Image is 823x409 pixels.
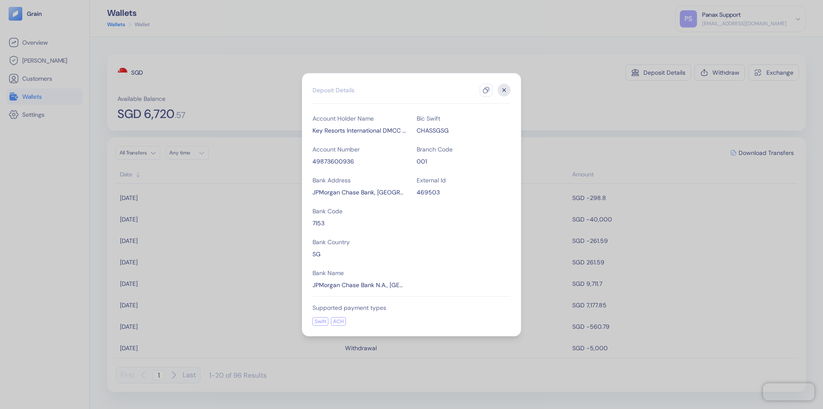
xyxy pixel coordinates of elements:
div: JPMorgan Chase Bank N.A., Singapore Branch [312,281,406,289]
div: JPMorgan Chase Bank, N.A., Singapore Branch 168 Robinson Road, Capital Tower Singapore 068912 [312,188,406,197]
div: Deposit Details [312,86,354,94]
div: Bank Address [312,176,406,185]
div: Supported payment types [312,303,511,312]
div: 7153 [312,219,406,227]
div: Bank Code [312,207,406,215]
div: Branch Code [417,145,511,154]
div: Account Number [312,145,406,154]
div: External Id [417,176,511,185]
div: CHASSGSG [417,126,511,135]
div: Key Resorts International DMCC TransferMate [312,126,406,135]
div: ACH [331,317,346,326]
div: 001 [417,157,511,166]
div: Swift [312,317,328,326]
div: Bank Name [312,269,406,277]
div: 49873600936 [312,157,406,166]
div: Bic Swift [417,114,511,123]
div: Account Holder Name [312,114,406,123]
div: 469503 [417,188,511,197]
div: SG [312,250,406,258]
div: Bank Country [312,238,406,246]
